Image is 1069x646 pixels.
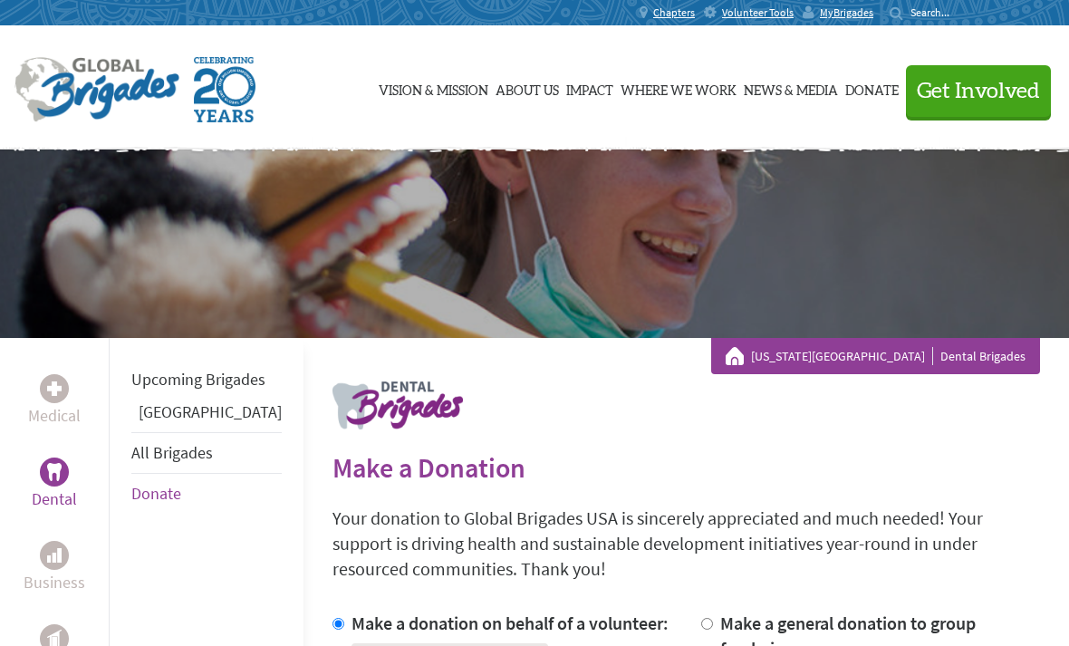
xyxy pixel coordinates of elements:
p: Medical [28,403,81,429]
input: Search... [910,5,962,19]
div: Business [40,541,69,570]
p: Your donation to Global Brigades USA is sincerely appreciated and much needed! Your support is dr... [332,506,1040,582]
img: Medical [47,381,62,396]
a: MedicalMedical [28,374,81,429]
span: MyBrigades [820,5,873,20]
li: All Brigades [131,432,282,474]
img: Dental [47,463,62,480]
a: BusinessBusiness [24,541,85,595]
span: Get Involved [917,81,1040,102]
li: Guatemala [131,400,282,432]
a: About Us [496,43,559,133]
div: Dental Brigades [726,347,1026,365]
span: Chapters [653,5,695,20]
p: Dental [32,487,77,512]
li: Upcoming Brigades [131,360,282,400]
img: Global Brigades Celebrating 20 Years [194,57,255,122]
a: Vision & Mission [379,43,488,133]
span: Volunteer Tools [722,5,794,20]
a: Donate [131,483,181,504]
div: Medical [40,374,69,403]
li: Donate [131,474,282,514]
a: [GEOGRAPHIC_DATA] [139,401,282,422]
div: Dental [40,458,69,487]
a: All Brigades [131,442,213,463]
label: Make a donation on behalf of a volunteer: [352,612,669,634]
a: Where We Work [621,43,737,133]
button: Get Involved [906,65,1051,117]
a: News & Media [744,43,838,133]
a: Impact [566,43,613,133]
p: Business [24,570,85,595]
img: logo-dental.png [332,381,463,429]
a: [US_STATE][GEOGRAPHIC_DATA] [751,347,933,365]
img: Business [47,548,62,563]
h2: Make a Donation [332,451,1040,484]
a: DentalDental [32,458,77,512]
a: Upcoming Brigades [131,369,265,390]
img: Global Brigades Logo [14,57,179,122]
a: Donate [845,43,899,133]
